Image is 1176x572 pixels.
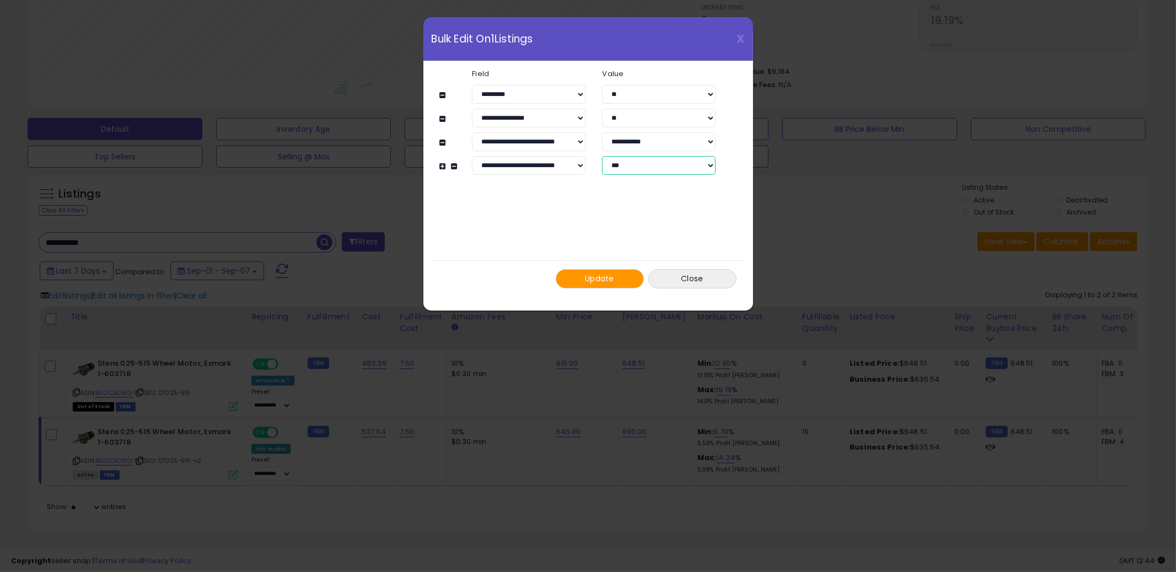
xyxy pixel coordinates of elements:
[737,31,745,46] span: X
[594,70,724,77] label: Value
[464,70,594,77] label: Field
[585,273,614,284] span: Update
[648,269,737,288] button: Close
[432,34,533,44] span: Bulk Edit On 1 Listings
